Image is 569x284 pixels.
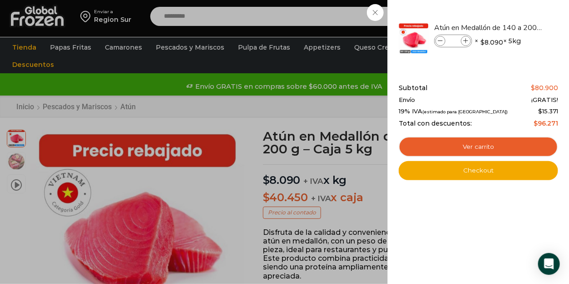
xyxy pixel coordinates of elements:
[480,38,503,47] bdi: 8.090
[475,35,521,47] span: × × 5kg
[531,96,558,104] span: ¡GRATIS!
[534,119,558,127] bdi: 96.271
[446,36,460,46] input: Product quantity
[399,161,558,180] a: Checkout
[399,84,427,92] span: Subtotal
[538,107,542,115] span: $
[422,109,508,114] small: (estimado para [GEOGRAPHIC_DATA])
[399,137,558,157] a: Ver carrito
[399,96,415,104] span: Envío
[480,38,485,47] span: $
[538,253,560,275] div: Open Intercom Messenger
[531,84,535,92] span: $
[399,108,508,115] span: 19% IVA
[434,23,542,33] a: Atún en Medallón de 140 a 200 g - Caja 5 kg
[538,107,558,115] span: 15.371
[534,119,538,127] span: $
[399,120,472,127] span: Total con descuentos:
[531,84,558,92] bdi: 80.900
